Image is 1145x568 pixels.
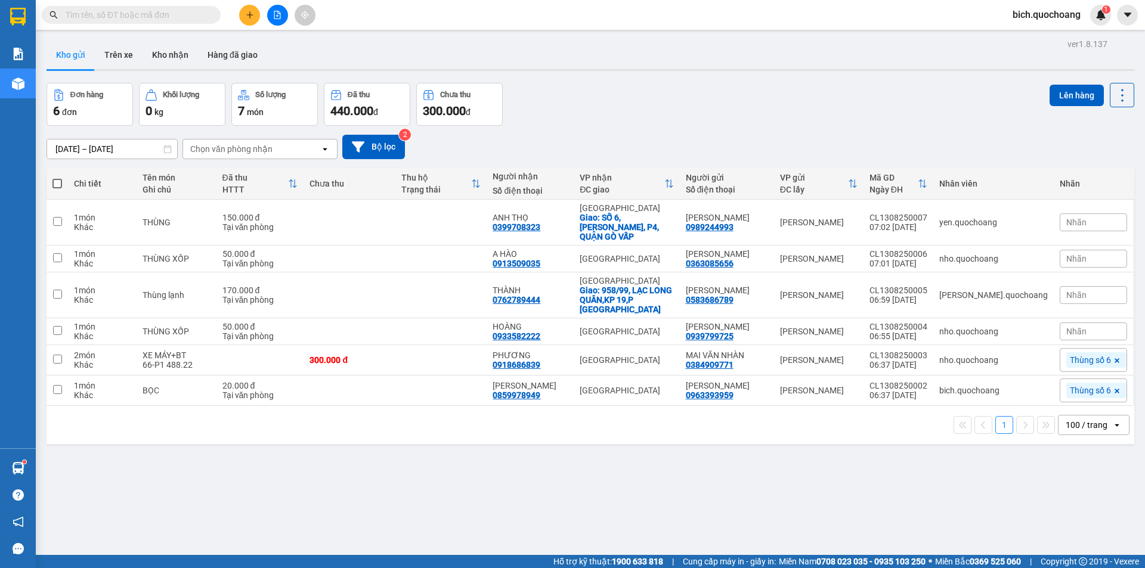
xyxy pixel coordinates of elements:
[869,285,927,295] div: CL1308250005
[1104,5,1108,14] span: 1
[780,386,858,395] div: [PERSON_NAME]
[216,168,304,200] th: Toggle SortBy
[74,259,131,268] div: Khác
[143,218,211,227] div: THÙNG
[139,83,225,126] button: Khối lượng0kg
[74,390,131,400] div: Khác
[869,331,927,341] div: 06:55 [DATE]
[143,350,211,360] div: XE MÁY+BT
[1117,5,1138,26] button: caret-down
[612,557,663,566] strong: 1900 633 818
[553,555,663,568] span: Hỗ trợ kỹ thuật:
[295,5,315,26] button: aim
[686,295,734,305] div: 0583686789
[970,557,1021,566] strong: 0369 525 060
[493,222,540,232] div: 0399708323
[143,173,211,182] div: Tên món
[869,381,927,390] div: CL1308250002
[780,355,858,365] div: [PERSON_NAME]
[373,107,378,117] span: đ
[686,249,768,259] div: NGUYỄN THỊ NHUỴ
[869,173,918,182] div: Mã GD
[222,259,298,268] div: Tại văn phòng
[399,129,411,141] sup: 2
[154,107,163,117] span: kg
[255,91,286,99] div: Số lượng
[143,360,211,370] div: 66-P1 488.22
[869,249,927,259] div: CL1308250006
[1030,555,1032,568] span: |
[74,381,131,390] div: 1 món
[1060,179,1127,188] div: Nhãn
[222,173,289,182] div: Đã thu
[580,285,673,314] div: Giao: 958/99, LẠC LONG QUÂN,KP 19,P TÂN HÒA
[143,386,211,395] div: BỌC
[580,355,673,365] div: [GEOGRAPHIC_DATA]
[686,390,734,400] div: 0963393959
[267,5,288,26] button: file-add
[13,489,24,501] span: question-circle
[780,254,858,263] div: [PERSON_NAME]
[686,173,768,182] div: Người gửi
[74,322,131,331] div: 1 món
[995,416,1013,434] button: 1
[939,386,1048,395] div: bich.quochoang
[939,327,1048,336] div: nho.quochoang
[47,83,133,126] button: Đơn hàng6đơn
[493,390,540,400] div: 0859978949
[780,173,848,182] div: VP gửi
[939,254,1048,263] div: nho.quochoang
[780,290,858,300] div: [PERSON_NAME]
[939,355,1048,365] div: nho.quochoang
[246,11,254,19] span: plus
[74,350,131,360] div: 2 món
[493,213,568,222] div: ANH THỌ
[423,104,466,118] span: 300.000
[1066,218,1087,227] span: Nhãn
[301,11,309,19] span: aim
[12,48,24,60] img: solution-icon
[869,322,927,331] div: CL1308250004
[580,173,664,182] div: VP nhận
[774,168,864,200] th: Toggle SortBy
[143,41,198,69] button: Kho nhận
[869,222,927,232] div: 07:02 [DATE]
[686,285,768,295] div: NGUYỄN LÊ TÚ
[493,322,568,331] div: HOÀNG
[686,259,734,268] div: 0363085656
[939,218,1048,227] div: yen.quochoang
[580,185,664,194] div: ĐC giao
[686,322,768,331] div: HUỲNH THỊ KIM TRÚC
[74,179,131,188] div: Chi tiết
[222,285,298,295] div: 170.000 đ
[493,172,568,181] div: Người nhận
[869,259,927,268] div: 07:01 [DATE]
[1079,557,1087,566] span: copyright
[222,390,298,400] div: Tại văn phòng
[686,185,768,194] div: Số điện thoại
[580,327,673,336] div: [GEOGRAPHIC_DATA]
[780,185,848,194] div: ĐC lấy
[310,355,389,365] div: 300.000 đ
[1122,10,1133,20] span: caret-down
[869,295,927,305] div: 06:59 [DATE]
[493,186,568,195] div: Số điện thoại
[929,559,932,564] span: ⚪️
[1066,290,1087,300] span: Nhãn
[1066,254,1087,263] span: Nhãn
[493,249,568,259] div: A HÀO
[939,290,1048,300] div: tim.quochoang
[686,350,768,360] div: MAI VĂN NHÀN
[401,173,472,182] div: Thu hộ
[493,259,540,268] div: 0913509035
[310,179,389,188] div: Chưa thu
[816,557,926,566] strong: 0708 023 035 - 0935 103 250
[580,386,673,395] div: [GEOGRAPHIC_DATA]
[1102,5,1110,14] sup: 1
[222,295,298,305] div: Tại văn phòng
[231,83,318,126] button: Số lượng7món
[143,290,211,300] div: Thùng lạnh
[779,555,926,568] span: Miền Nam
[935,555,1021,568] span: Miền Bắc
[74,285,131,295] div: 1 món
